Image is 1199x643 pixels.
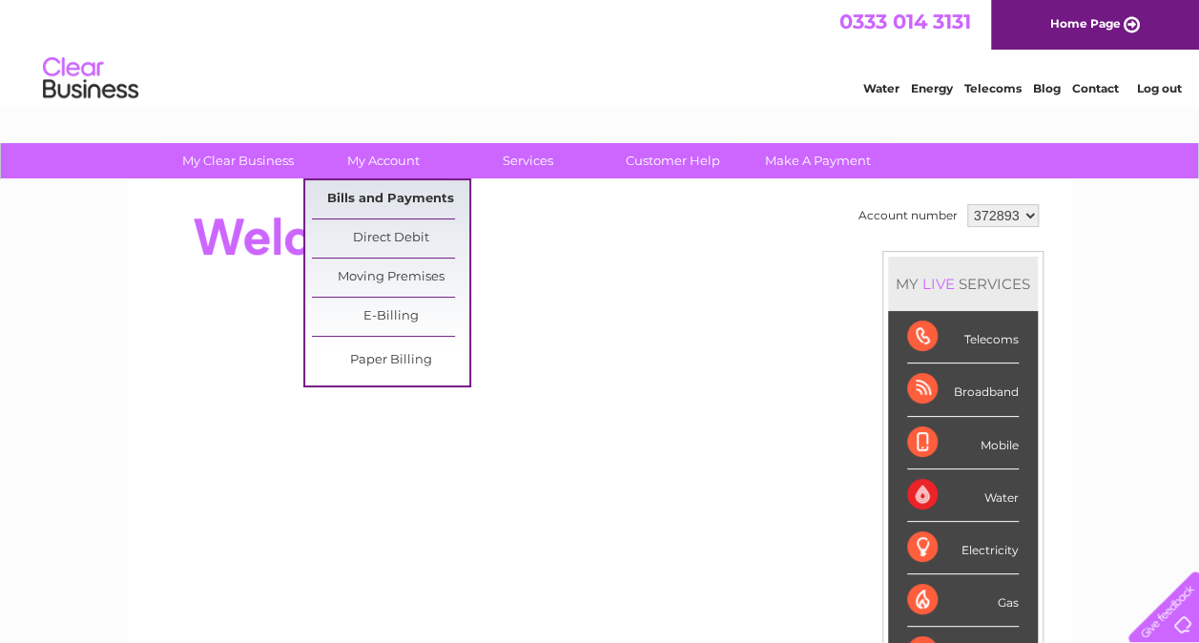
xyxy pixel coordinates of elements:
[964,81,1022,95] a: Telecoms
[907,522,1019,574] div: Electricity
[839,10,971,33] a: 0333 014 3131
[907,417,1019,469] div: Mobile
[159,143,317,178] a: My Clear Business
[1033,81,1061,95] a: Blog
[312,219,469,258] a: Direct Debit
[907,311,1019,363] div: Telecoms
[312,180,469,218] a: Bills and Payments
[911,81,953,95] a: Energy
[312,259,469,297] a: Moving Premises
[312,298,469,336] a: E-Billing
[449,143,607,178] a: Services
[907,363,1019,416] div: Broadband
[919,275,959,293] div: LIVE
[739,143,897,178] a: Make A Payment
[907,574,1019,627] div: Gas
[304,143,462,178] a: My Account
[42,50,139,108] img: logo.png
[312,342,469,380] a: Paper Billing
[1072,81,1119,95] a: Contact
[907,469,1019,522] div: Water
[594,143,752,178] a: Customer Help
[863,81,899,95] a: Water
[150,10,1051,93] div: Clear Business is a trading name of Verastar Limited (registered in [GEOGRAPHIC_DATA] No. 3667643...
[888,257,1038,311] div: MY SERVICES
[854,199,962,232] td: Account number
[1136,81,1181,95] a: Log out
